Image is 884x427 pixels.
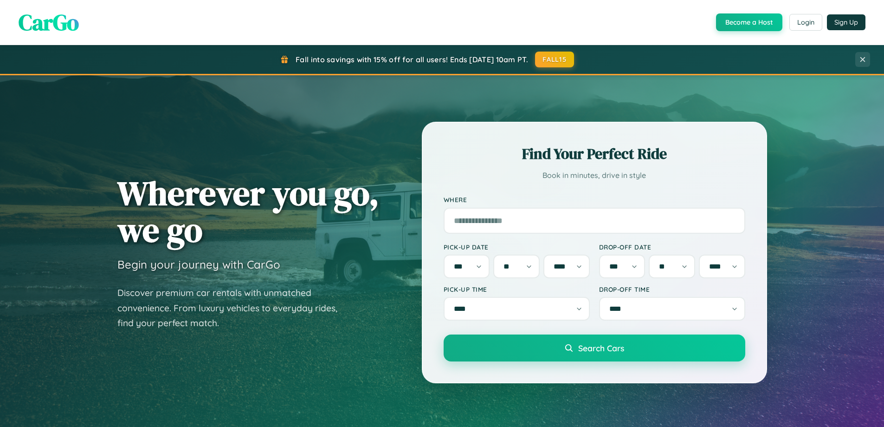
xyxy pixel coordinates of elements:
h1: Wherever you go, we go [117,175,379,248]
button: Search Cars [444,335,745,361]
span: Fall into savings with 15% off for all users! Ends [DATE] 10am PT. [296,55,528,64]
span: Search Cars [578,343,624,353]
h3: Begin your journey with CarGo [117,257,280,271]
span: CarGo [19,7,79,38]
label: Pick-up Time [444,285,590,293]
button: Sign Up [827,14,865,30]
h2: Find Your Perfect Ride [444,144,745,164]
label: Where [444,196,745,204]
label: Drop-off Date [599,243,745,251]
button: Become a Host [716,13,782,31]
button: Login [789,14,822,31]
label: Drop-off Time [599,285,745,293]
p: Book in minutes, drive in style [444,169,745,182]
button: FALL15 [535,52,574,67]
p: Discover premium car rentals with unmatched convenience. From luxury vehicles to everyday rides, ... [117,285,349,331]
label: Pick-up Date [444,243,590,251]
